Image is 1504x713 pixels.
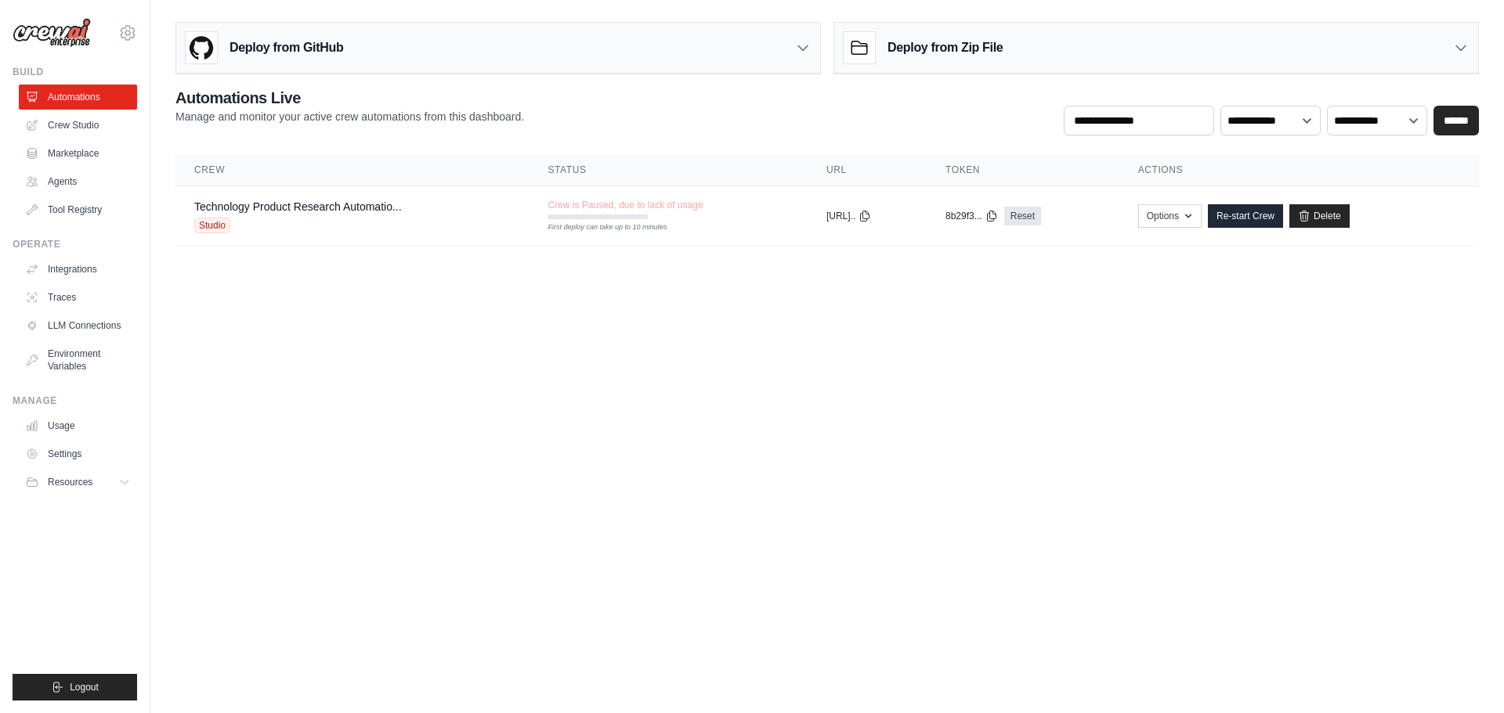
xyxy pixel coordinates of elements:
a: Crew Studio [19,113,137,138]
a: Integrations [19,257,137,282]
a: Settings [19,441,137,466]
div: Build [13,66,137,78]
button: Resources [19,470,137,495]
a: Marketplace [19,141,137,166]
span: Resources [48,476,92,488]
a: Re-start Crew [1208,204,1283,228]
th: Actions [1119,154,1479,186]
a: Technology Product Research Automatio... [194,200,402,213]
th: Status [529,154,807,186]
h3: Deploy from GitHub [230,38,343,57]
div: Operate [13,238,137,250]
p: Manage and monitor your active crew automations from this dashboard. [175,109,524,124]
span: Studio [194,218,230,233]
h3: Deploy from Zip File [888,38,1003,57]
span: Crew is Paused, due to lack of usage [548,199,703,211]
a: Delete [1289,204,1350,228]
a: Usage [19,413,137,438]
img: Logo [13,18,91,48]
img: GitHub Logo [186,32,217,63]
a: Environment Variables [19,341,137,379]
div: Manage [13,394,137,407]
a: Reset [1004,207,1041,225]
a: Traces [19,285,137,310]
a: Agents [19,169,137,194]
button: Logout [13,674,137,700]
span: Logout [70,681,99,693]
a: Tool Registry [19,197,137,222]
button: Options [1138,204,1202,228]
a: Automations [19,85,137,110]
div: First deploy can take up to 10 minutes [548,222,648,233]
th: Crew [175,154,529,186]
th: Token [927,154,1119,186]
th: URL [808,154,927,186]
h2: Automations Live [175,87,524,109]
a: LLM Connections [19,313,137,338]
button: 8b29f3... [945,210,998,222]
